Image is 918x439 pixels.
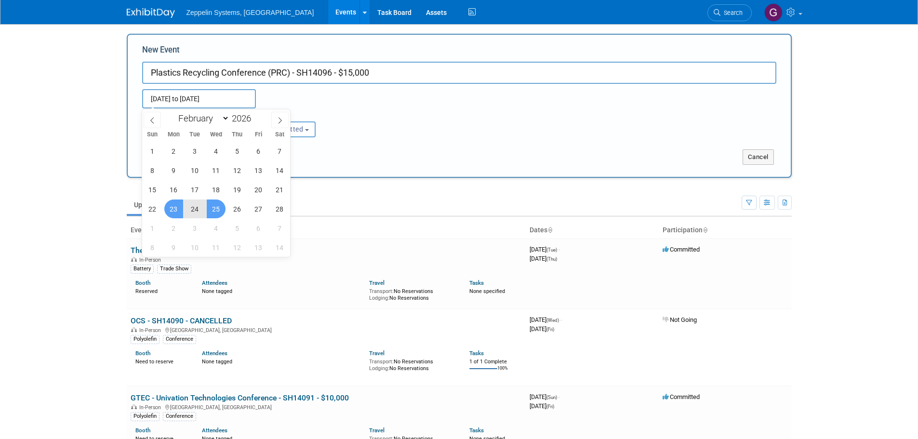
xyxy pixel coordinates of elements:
span: (Sun) [546,395,557,400]
div: Conference [163,412,196,421]
span: Zeppelin Systems, [GEOGRAPHIC_DATA] [186,9,314,16]
span: February 17, 2026 [186,180,204,199]
span: (Fri) [546,404,554,409]
span: - [559,393,560,400]
span: In-Person [139,257,164,263]
img: In-Person Event [131,404,137,409]
span: Not Going [663,316,697,323]
div: None tagged [202,286,362,295]
span: February 22, 2026 [143,200,162,218]
span: March 5, 2026 [228,219,247,238]
a: Upcoming6 [127,196,181,214]
div: Battery [131,265,154,273]
span: February 26, 2026 [228,200,247,218]
span: Lodging: [369,295,389,301]
span: February 18, 2026 [207,180,226,199]
div: No Reservations No Reservations [369,357,455,372]
span: February 20, 2026 [249,180,268,199]
a: Tasks [469,350,484,357]
span: March 13, 2026 [249,238,268,257]
span: Thu [226,132,248,138]
span: [DATE] [530,246,560,253]
span: February 25, 2026 [207,200,226,218]
span: Sat [269,132,290,138]
a: Search [707,4,752,21]
a: Travel [369,279,385,286]
span: (Fri) [546,327,554,332]
span: March 10, 2026 [186,238,204,257]
span: [DATE] [530,316,562,323]
a: Attendees [202,427,227,434]
span: Lodging: [369,365,389,372]
span: Committed [663,393,700,400]
input: Year [229,113,258,124]
a: Booth [135,427,150,434]
span: March 2, 2026 [164,219,183,238]
a: Booth [135,279,150,286]
span: February 4, 2026 [207,142,226,160]
span: - [559,246,560,253]
span: March 14, 2026 [270,238,289,257]
div: Polyolefin [131,412,160,421]
a: Sort by Participation Type [703,226,707,234]
input: Name of Trade Show / Conference [142,62,776,84]
span: - [560,316,562,323]
td: 100% [497,366,508,379]
span: March 11, 2026 [207,238,226,257]
a: Booth [135,350,150,357]
div: Participation: [250,108,344,121]
span: March 4, 2026 [207,219,226,238]
span: Transport: [369,288,394,294]
span: March 6, 2026 [249,219,268,238]
button: Cancel [743,149,774,165]
span: February 7, 2026 [270,142,289,160]
a: The Battery Show - SH14093 - $15,000 [131,246,264,255]
span: None specified [469,288,505,294]
span: (Wed) [546,318,559,323]
span: February 23, 2026 [164,200,183,218]
span: Transport: [369,359,394,365]
span: February 21, 2026 [270,180,289,199]
span: Sun [142,132,163,138]
div: Conference [163,335,196,344]
span: February 2, 2026 [164,142,183,160]
a: Tasks [469,279,484,286]
a: Sort by Start Date [547,226,552,234]
a: OCS - SH14090 - CANCELLED [131,316,232,325]
span: In-Person [139,327,164,333]
span: [DATE] [530,325,554,333]
a: Attendees [202,279,227,286]
span: February 9, 2026 [164,161,183,180]
div: Trade Show [157,265,191,273]
span: February 27, 2026 [249,200,268,218]
span: February 12, 2026 [228,161,247,180]
img: ExhibitDay [127,8,175,18]
a: GTEC - Univation Technologies Conference - SH14091 - $10,000 [131,393,349,402]
span: February 13, 2026 [249,161,268,180]
span: In-Person [139,404,164,411]
span: February 1, 2026 [143,142,162,160]
input: Start Date - End Date [142,89,256,108]
span: [DATE] [530,393,560,400]
div: None tagged [202,357,362,365]
span: February 14, 2026 [270,161,289,180]
span: Mon [163,132,184,138]
a: Attendees [202,350,227,357]
span: February 11, 2026 [207,161,226,180]
span: (Tue) [546,247,557,253]
span: March 1, 2026 [143,219,162,238]
span: February 5, 2026 [228,142,247,160]
span: (Thu) [546,256,557,262]
div: 1 of 1 Complete [469,359,522,365]
span: February 8, 2026 [143,161,162,180]
img: In-Person Event [131,257,137,262]
span: February 15, 2026 [143,180,162,199]
a: Travel [369,427,385,434]
span: Search [720,9,743,16]
span: February 16, 2026 [164,180,183,199]
th: Participation [659,222,792,239]
span: February 28, 2026 [270,200,289,218]
span: [DATE] [530,255,557,262]
div: Attendance / Format: [142,108,236,121]
th: Dates [526,222,659,239]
